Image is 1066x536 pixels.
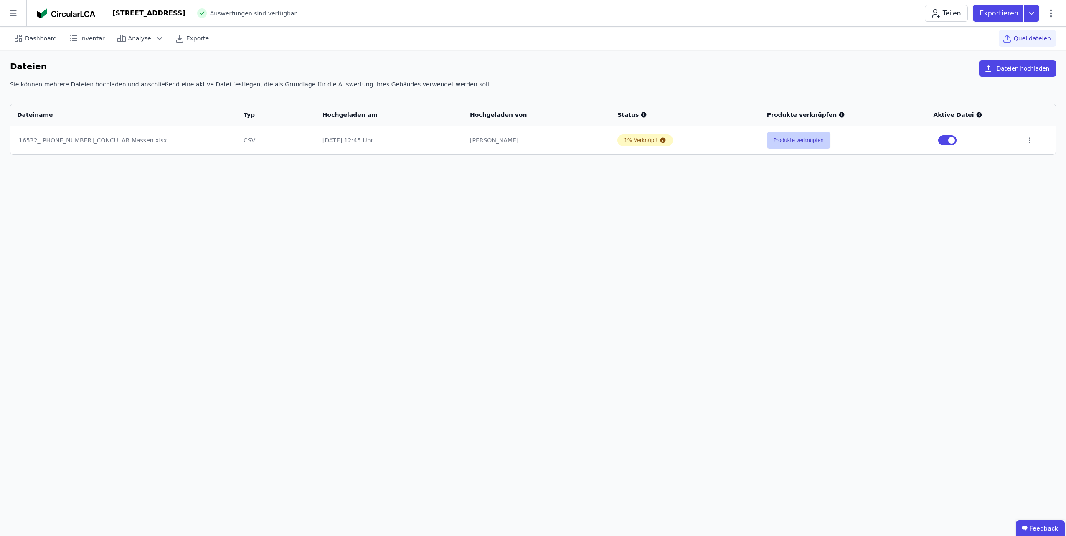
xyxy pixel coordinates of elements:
div: Status [617,111,754,119]
span: Exporte [186,34,209,43]
span: Quelldateien [1014,34,1051,43]
span: Auswertungen sind verfügbar [210,9,297,18]
div: Produkte verknüpfen [767,111,920,119]
span: Dashboard [25,34,57,43]
div: [STREET_ADDRESS] [112,8,185,18]
button: Produkte verknüpfen [767,132,830,149]
div: Sie können mehrere Dateien hochladen und anschließend eine aktive Datei festlegen, die als Grundl... [10,80,1056,95]
div: Hochgeladen von [470,111,593,119]
div: Typ [244,111,299,119]
div: [PERSON_NAME] [470,136,604,144]
div: 1% Verknüpft [624,137,658,144]
p: Exportieren [980,8,1020,18]
div: Dateiname [17,111,219,119]
div: Aktive Datei [933,111,1013,119]
img: Concular [37,8,95,18]
span: Inventar [80,34,105,43]
button: Dateien hochladen [979,60,1056,77]
span: Analyse [128,34,151,43]
div: CSV [244,136,309,144]
div: Hochgeladen am [322,111,446,119]
div: 16532_[PHONE_NUMBER]_CONCULAR Massen.xlsx [19,136,228,144]
button: Teilen [925,5,968,22]
div: [DATE] 12:45 Uhr [322,136,457,144]
h6: Dateien [10,60,47,73]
